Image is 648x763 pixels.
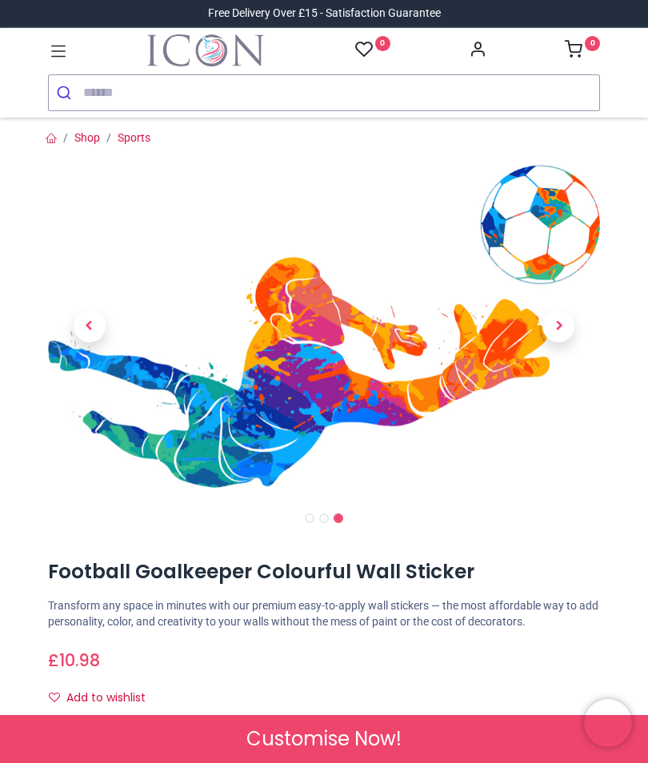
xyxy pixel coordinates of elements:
[48,649,100,672] span: £
[469,45,486,58] a: Account Info
[147,34,264,66] img: Icon Wall Stickers
[246,725,402,753] span: Customise Now!
[74,131,100,144] a: Shop
[49,692,60,703] i: Add to wishlist
[59,649,100,672] span: 10.98
[49,75,83,110] button: Submit
[585,36,600,51] sup: 0
[355,40,390,60] a: 0
[48,214,131,440] a: Previous
[565,45,600,58] a: 0
[118,131,150,144] a: Sports
[375,36,390,51] sup: 0
[48,558,600,585] h1: Football Goalkeeper Colourful Wall Sticker
[48,165,600,488] img: WS-45166-03
[74,310,106,342] span: Previous
[147,34,264,66] a: Logo of Icon Wall Stickers
[48,598,600,629] p: Transform any space in minutes with our premium easy-to-apply wall stickers — the most affordable...
[542,310,574,342] span: Next
[584,699,632,747] iframe: Brevo live chat
[518,214,601,440] a: Next
[48,685,159,712] button: Add to wishlistAdd to wishlist
[208,6,441,22] div: Free Delivery Over £15 - Satisfaction Guarantee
